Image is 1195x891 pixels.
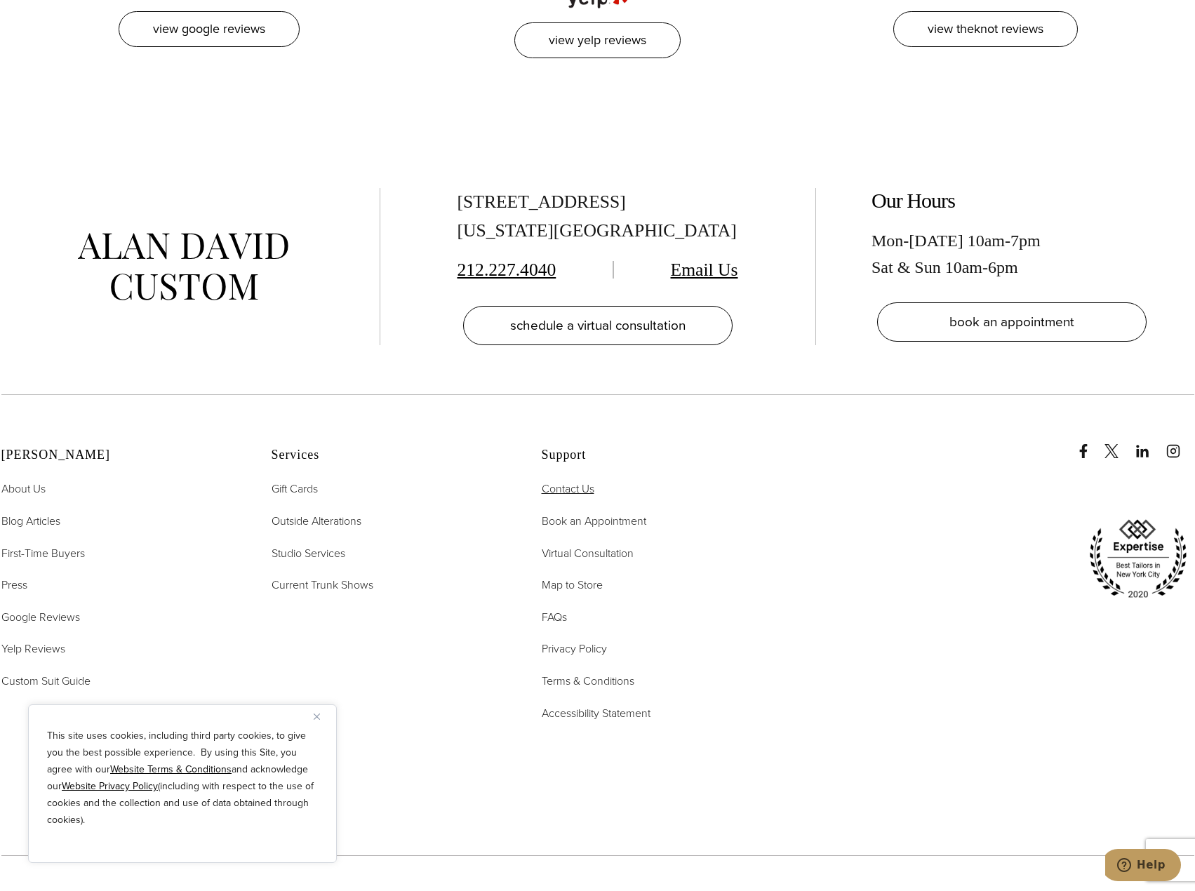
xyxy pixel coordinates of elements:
a: Studio Services [272,544,345,563]
a: Website Privacy Policy [62,779,158,793]
h2: Support [542,448,777,463]
span: Outside Alterations [272,513,361,529]
a: FAQs [542,608,567,627]
span: Press [1,577,27,593]
span: Current Trunk Shows [272,577,373,593]
h2: [PERSON_NAME] [1,448,236,463]
a: 212.227.4040 [458,260,556,280]
div: Mon-[DATE] 10am-7pm Sat & Sun 10am-6pm [872,227,1152,281]
nav: Services Footer Nav [272,480,507,594]
a: Google Reviews [1,608,80,627]
a: Custom Suit Guide [1,672,91,690]
span: Accessibility Statement [542,705,650,721]
iframe: Opens a widget where you can chat to one of our agents [1105,849,1181,884]
span: Virtual Consultation [542,545,634,561]
span: Yelp Reviews [1,641,65,657]
h2: Our Hours [872,188,1152,213]
a: Yelp Reviews [1,640,65,658]
img: alan david custom [78,233,288,301]
span: Google Reviews [1,609,80,625]
div: [STREET_ADDRESS] [US_STATE][GEOGRAPHIC_DATA] [458,188,738,246]
a: Current Trunk Shows [272,576,373,594]
span: Custom Suit Guide [1,673,91,689]
span: Terms & Conditions [542,673,634,689]
img: Close [314,714,320,720]
a: schedule a virtual consultation [463,306,733,345]
button: Close [314,708,331,725]
nav: Alan David Footer Nav [1,480,236,690]
nav: Support Footer Nav [542,480,777,722]
span: Gift Cards [272,481,318,497]
a: linkedin [1135,430,1163,458]
span: schedule a virtual consultation [510,315,686,335]
a: Press [1,576,27,594]
a: Email Us [671,260,738,280]
span: Map to Store [542,577,603,593]
a: Privacy Policy [542,640,607,658]
a: book an appointment [877,302,1147,342]
span: Privacy Policy [542,641,607,657]
span: book an appointment [949,311,1074,332]
iframe: profile [6,20,219,128]
a: Website Terms & Conditions [110,762,232,777]
a: Terms & Conditions [542,672,634,690]
a: About Us [1,480,46,498]
a: Virtual Consultation [542,544,634,563]
span: About Us [1,481,46,497]
a: Blog Articles [1,512,60,530]
span: Book an Appointment [542,513,646,529]
span: FAQs [542,609,567,625]
span: First-Time Buyers [1,545,85,561]
img: expertise, best tailors in new york city 2020 [1082,514,1194,604]
a: x/twitter [1104,430,1133,458]
span: Contact Us [542,481,594,497]
a: Book an Appointment [542,512,646,530]
a: Outside Alterations [272,512,361,530]
a: instagram [1166,430,1194,458]
a: View TheKnot Reviews [893,11,1078,47]
a: Accessibility Statement [542,704,650,723]
p: This site uses cookies, including third party cookies, to give you the best possible experience. ... [47,728,318,829]
a: First-Time Buyers [1,544,85,563]
h2: Services [272,448,507,463]
a: Contact Us [542,480,594,498]
a: Gift Cards [272,480,318,498]
span: Studio Services [272,545,345,561]
span: Blog Articles [1,513,60,529]
a: View Google Reviews [119,11,300,47]
a: Map to Store [542,576,603,594]
a: Facebook [1076,430,1102,458]
a: View Yelp Reviews [514,22,681,58]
